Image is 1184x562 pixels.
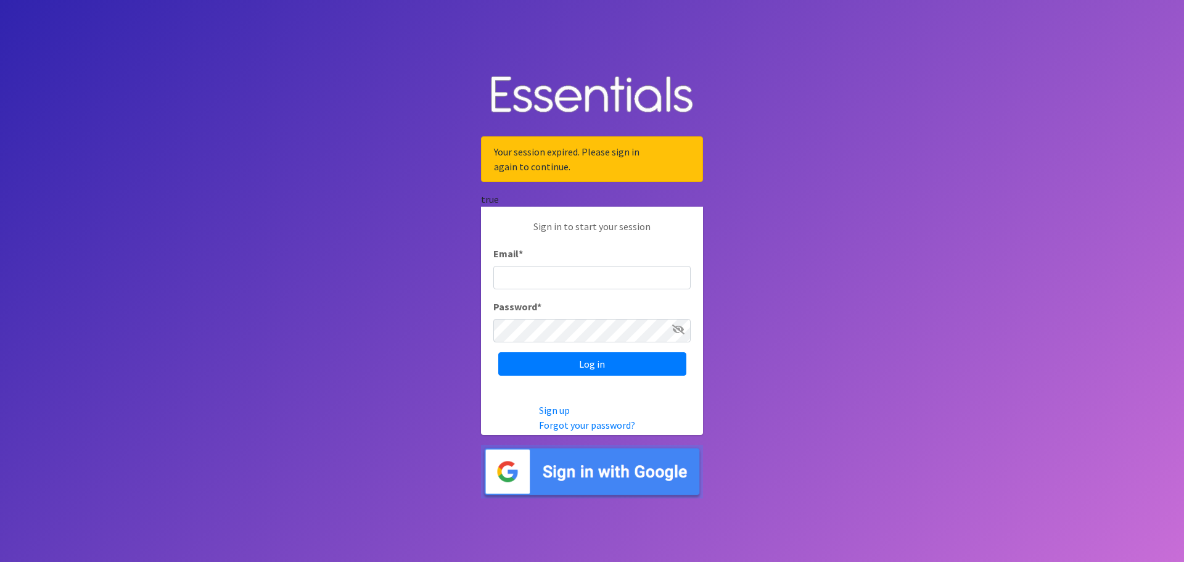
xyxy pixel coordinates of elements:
label: Password [493,299,541,314]
label: Email [493,246,523,261]
img: Sign in with Google [481,445,703,498]
abbr: required [537,300,541,313]
abbr: required [519,247,523,260]
a: Forgot your password? [539,419,635,431]
p: Sign in to start your session [493,219,691,246]
div: true [481,192,703,207]
a: Sign up [539,404,570,416]
img: Human Essentials [481,64,703,127]
div: Your session expired. Please sign in again to continue. [481,136,703,182]
input: Log in [498,352,686,376]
